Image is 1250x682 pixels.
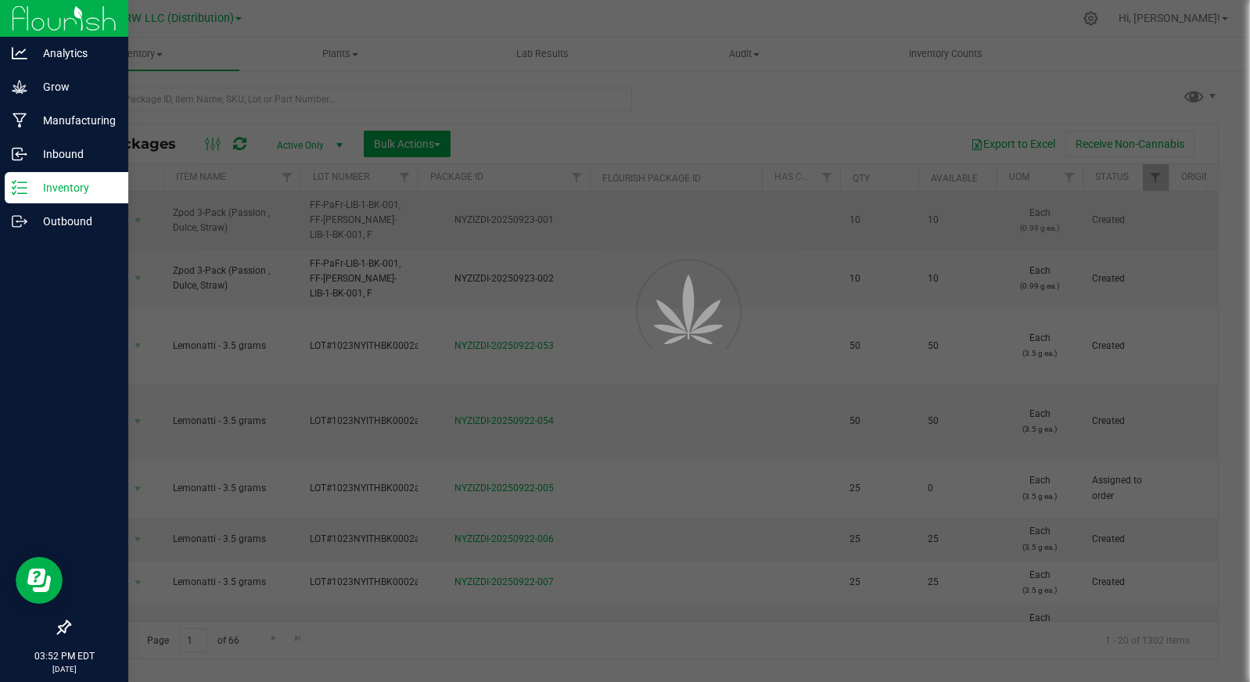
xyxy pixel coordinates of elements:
p: Inventory [27,178,121,197]
iframe: Resource center [16,557,63,604]
p: Outbound [27,212,121,231]
inline-svg: Outbound [12,214,27,229]
inline-svg: Grow [12,79,27,95]
p: Analytics [27,44,121,63]
p: 03:52 PM EDT [7,649,121,663]
p: Manufacturing [27,111,121,130]
inline-svg: Analytics [12,45,27,61]
p: [DATE] [7,663,121,675]
p: Grow [27,77,121,96]
inline-svg: Manufacturing [12,113,27,128]
p: Inbound [27,145,121,163]
inline-svg: Inbound [12,146,27,162]
inline-svg: Inventory [12,180,27,196]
